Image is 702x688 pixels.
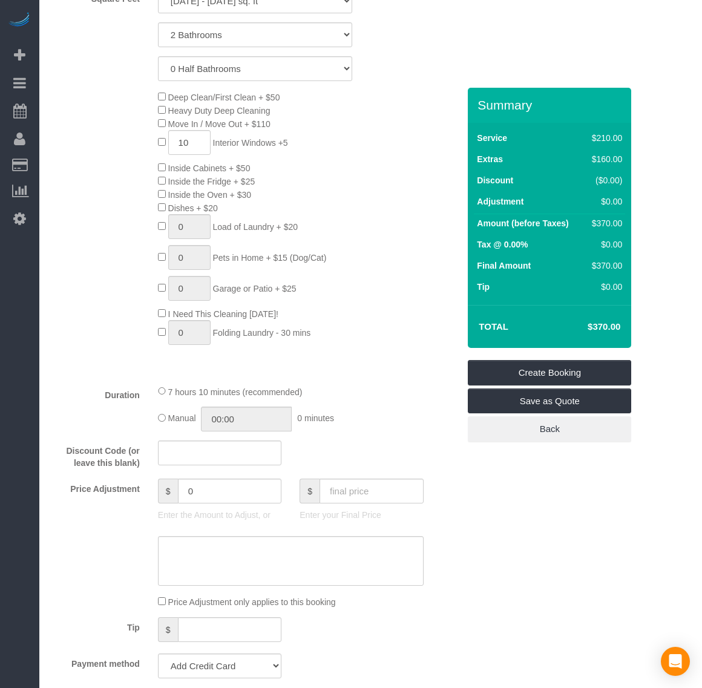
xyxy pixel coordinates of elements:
span: Move In / Move Out + $110 [168,119,271,129]
span: Manual [168,414,196,424]
p: Enter the Amount to Adjust, or [158,509,281,521]
div: $0.00 [587,238,622,251]
label: Service [477,132,507,144]
span: Folding Laundry - 30 mins [213,328,311,338]
a: Create Booking [468,360,631,385]
label: Price Adjustment [42,479,149,495]
span: 0 minutes [297,414,334,424]
span: Inside the Fridge + $25 [168,177,255,186]
span: Deep Clean/First Clean + $50 [168,93,280,102]
span: Inside Cabinets + $50 [168,163,251,173]
div: ($0.00) [587,174,622,186]
span: Interior Windows +5 [213,138,288,148]
span: Heavy Duty Deep Cleaning [168,106,271,116]
h4: $370.00 [551,322,620,332]
div: $370.00 [587,260,622,272]
label: Payment method [42,654,149,670]
label: Amount (before Taxes) [477,217,568,229]
label: Discount [477,174,513,186]
label: Duration [42,385,149,401]
span: Load of Laundry + $20 [213,222,298,232]
span: 7 hours 10 minutes (recommended) [168,387,303,396]
label: Extras [477,153,503,165]
label: Adjustment [477,195,523,208]
strong: Total [479,321,508,332]
label: Tax @ 0.00% [477,238,528,251]
input: final price [320,479,424,503]
h3: Summary [477,98,625,112]
a: Save as Quote [468,388,631,414]
div: $160.00 [587,153,622,165]
img: Automaid Logo [7,12,31,29]
span: $ [158,479,178,503]
label: Tip [42,617,149,634]
span: I Need This Cleaning [DATE]! [168,309,278,319]
label: Tip [477,281,490,293]
label: Final Amount [477,260,531,272]
div: $370.00 [587,217,622,229]
span: $ [300,479,320,503]
span: Dishes + $20 [168,203,218,213]
span: $ [158,617,178,642]
span: Garage or Patio + $25 [213,284,297,293]
div: $210.00 [587,132,622,144]
div: $0.00 [587,195,622,208]
span: Inside the Oven + $30 [168,190,251,200]
div: Open Intercom Messenger [661,647,690,676]
p: Enter your Final Price [300,509,423,521]
a: Back [468,416,631,442]
span: Pets in Home + $15 (Dog/Cat) [213,253,327,263]
div: $0.00 [587,281,622,293]
span: Price Adjustment only applies to this booking [168,597,336,607]
label: Discount Code (or leave this blank) [42,441,149,469]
